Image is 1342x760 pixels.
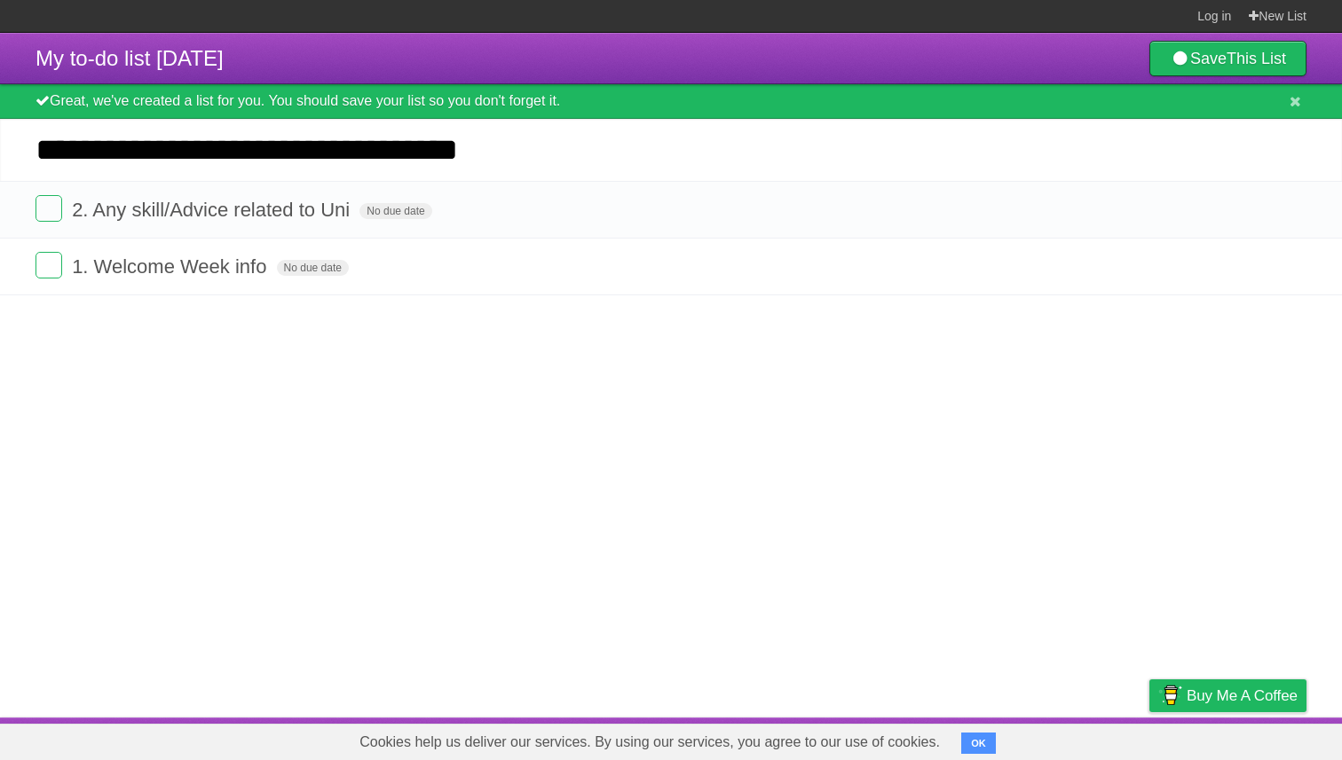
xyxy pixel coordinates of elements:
span: No due date [359,203,431,219]
a: SaveThis List [1149,41,1306,76]
span: 1. Welcome Week info [72,255,271,278]
a: About [913,722,951,756]
a: Privacy [1126,722,1172,756]
span: My to-do list [DATE] [36,46,224,70]
button: OK [961,733,996,754]
label: Done [36,252,62,278]
img: Buy me a coffee [1158,680,1182,710]
a: Buy me a coffee [1149,679,1306,712]
a: Developers [972,722,1044,756]
span: 2. Any skill/Advice related to Uni [72,199,354,221]
b: This List [1227,50,1286,67]
a: Suggest a feature [1195,722,1306,756]
a: Terms [1066,722,1105,756]
label: Done [36,195,62,222]
span: Buy me a coffee [1187,680,1298,711]
span: Cookies help us deliver our services. By using our services, you agree to our use of cookies. [342,725,958,760]
span: No due date [277,260,349,276]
